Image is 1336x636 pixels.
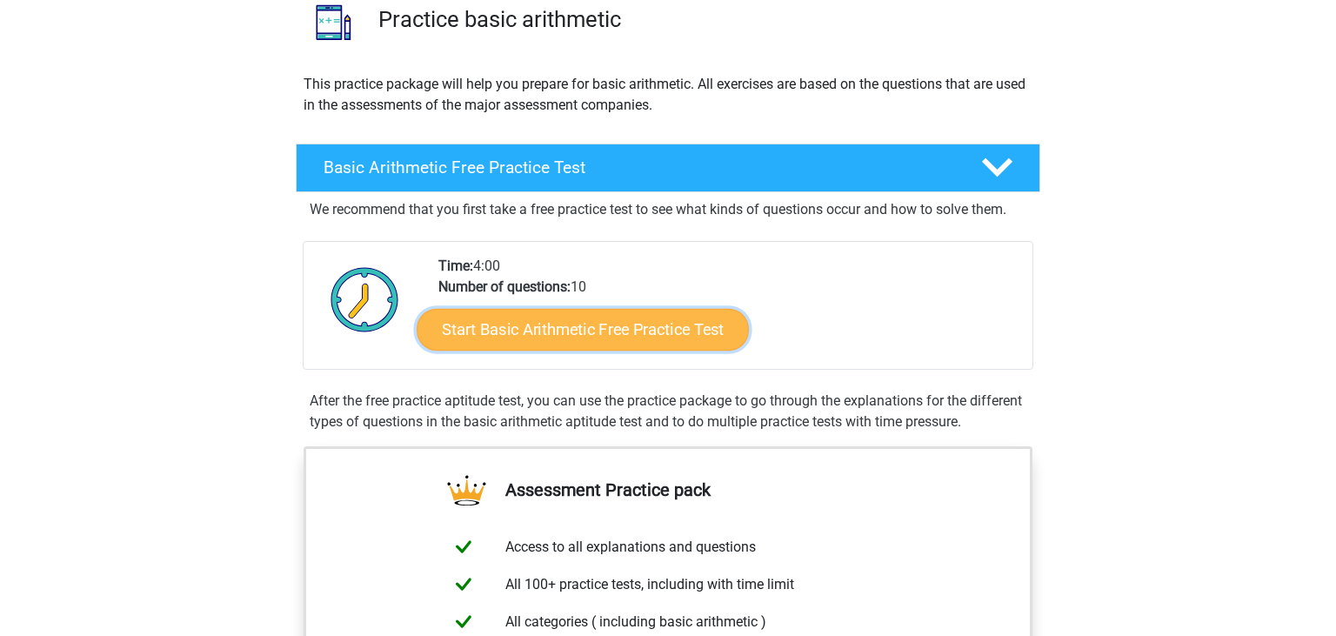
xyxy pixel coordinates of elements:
a: Basic Arithmetic Free Practice Test [289,144,1047,192]
b: Time: [438,258,473,274]
p: We recommend that you first take a free practice test to see what kinds of questions occur and ho... [310,199,1026,220]
a: Start Basic Arithmetic Free Practice Test [417,308,749,350]
div: 4:00 10 [425,256,1032,369]
h3: Practice basic arithmetic [378,6,1026,33]
div: After the free practice aptitude test, you can use the practice package to go through the explana... [303,391,1033,432]
b: Number of questions: [438,278,571,295]
p: This practice package will help you prepare for basic arithmetic. All exercises are based on the ... [304,74,1032,116]
h4: Basic Arithmetic Free Practice Test [324,157,953,177]
img: Clock [321,256,409,343]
